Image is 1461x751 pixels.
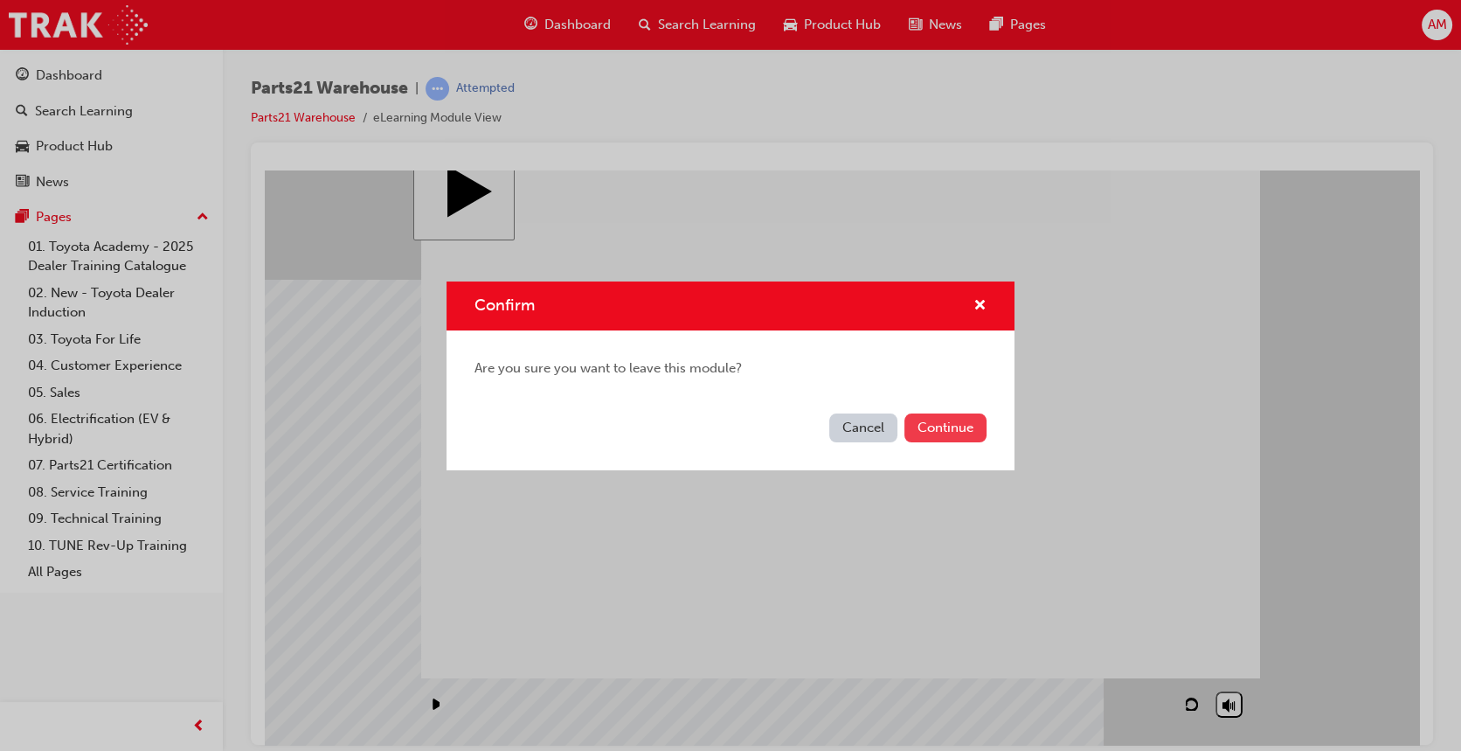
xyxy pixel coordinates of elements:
[447,282,1014,470] div: Confirm
[829,414,897,442] button: Cancel
[474,296,535,315] span: Confirm
[973,299,987,315] span: cross-icon
[973,296,987,317] button: cross-icon
[447,330,1014,407] div: Are you sure you want to leave this module?
[904,414,987,442] button: Continue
